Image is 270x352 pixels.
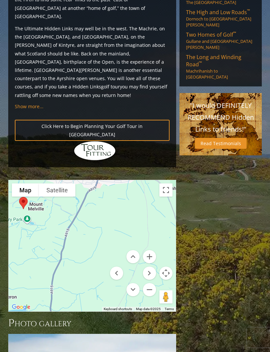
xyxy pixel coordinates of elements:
[143,250,156,263] button: Zoom in
[159,290,173,304] button: Drag Pegman onto the map to open Street View
[104,307,132,311] button: Keyboard shortcuts
[186,31,255,50] a: Two Homes of Golf™Gullane and [GEOGRAPHIC_DATA][PERSON_NAME]
[126,250,140,263] button: Move up
[110,267,123,280] button: Move left
[186,100,255,135] p: "I would DEFINITELY RECOMMEND Hidden Links to friends!"
[143,283,156,296] button: Zoom out
[233,30,236,36] sup: ™
[39,183,75,197] button: Show satellite imagery
[186,31,236,38] span: Two Homes of Golf
[10,303,32,311] img: Google
[101,83,120,90] a: golf tour
[10,303,32,311] a: Open this area in Google Maps (opens a new window)
[15,103,43,110] a: Show more...
[159,267,173,280] button: Map camera controls
[12,183,39,197] button: Show street map
[186,53,241,68] span: The Long and Winding Road
[143,267,156,280] button: Move right
[186,53,255,80] a: The Long and Winding Road™Machrihanish to [GEOGRAPHIC_DATA]
[15,120,170,141] a: Click Here to Begin Planning Your Golf Tour in [GEOGRAPHIC_DATA]
[159,183,173,197] button: Toggle fullscreen view
[186,9,255,28] a: The High and Low Roads™Dornoch to [GEOGRAPHIC_DATA][PERSON_NAME]
[126,283,140,296] button: Move down
[136,307,161,311] span: Map data ©2025
[165,307,174,311] a: Terms (opens in new tab)
[247,8,250,14] sup: ™
[199,60,202,66] sup: ™
[15,24,170,99] p: The Ultimate Hidden Links may well be in the west. The Machrie, on the [GEOGRAPHIC_DATA], and [GE...
[195,138,247,149] a: Read Testimonials
[8,317,176,330] h3: Photo Gallery
[73,141,116,161] img: Hidden Links
[186,9,250,16] span: The High and Low Roads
